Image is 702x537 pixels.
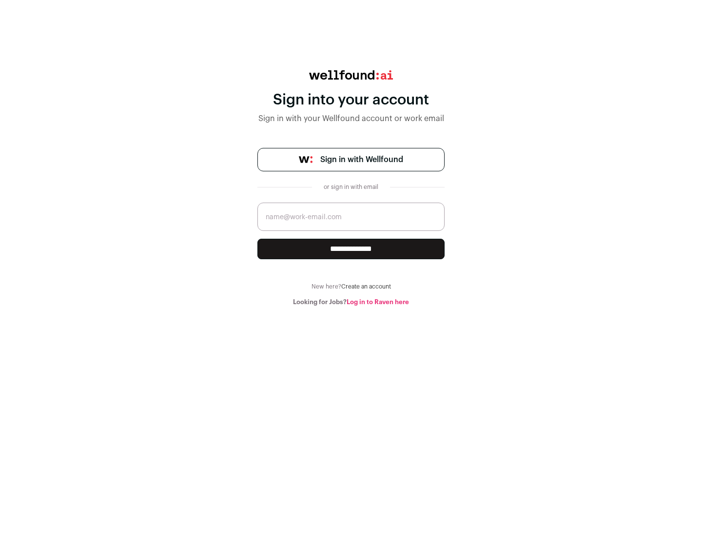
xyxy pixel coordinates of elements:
[299,156,312,163] img: wellfound-symbol-flush-black-fb3c872781a75f747ccb3a119075da62bfe97bd399995f84a933054e44a575c4.png
[320,183,382,191] div: or sign in with email
[320,154,403,165] span: Sign in with Wellfound
[309,70,393,80] img: wellfound:ai
[257,148,445,171] a: Sign in with Wellfound
[257,298,445,306] div: Looking for Jobs?
[341,284,391,289] a: Create an account
[257,283,445,290] div: New here?
[257,91,445,109] div: Sign into your account
[257,113,445,124] div: Sign in with your Wellfound account or work email
[347,299,409,305] a: Log in to Raven here
[257,203,445,231] input: name@work-email.com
